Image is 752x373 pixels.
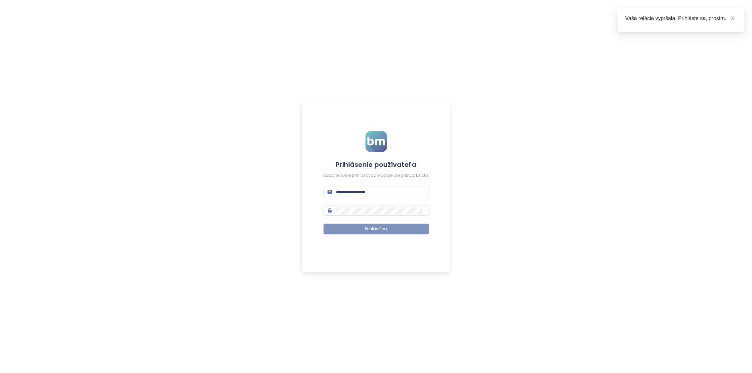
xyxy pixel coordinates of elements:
[625,15,736,22] div: Vaša relácia vypršala. Prihláste sa, prosím.
[323,224,429,234] button: Prihlásiť sa
[327,208,332,213] span: lock
[323,172,429,179] div: Zadajte svoje prihlasovacie údaje pre prístup k účtu.
[730,16,735,20] span: close
[365,226,387,232] span: Prihlásiť sa
[327,190,332,194] span: mail
[323,160,429,169] h4: Prihlásenie používateľa
[365,131,387,152] img: logo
